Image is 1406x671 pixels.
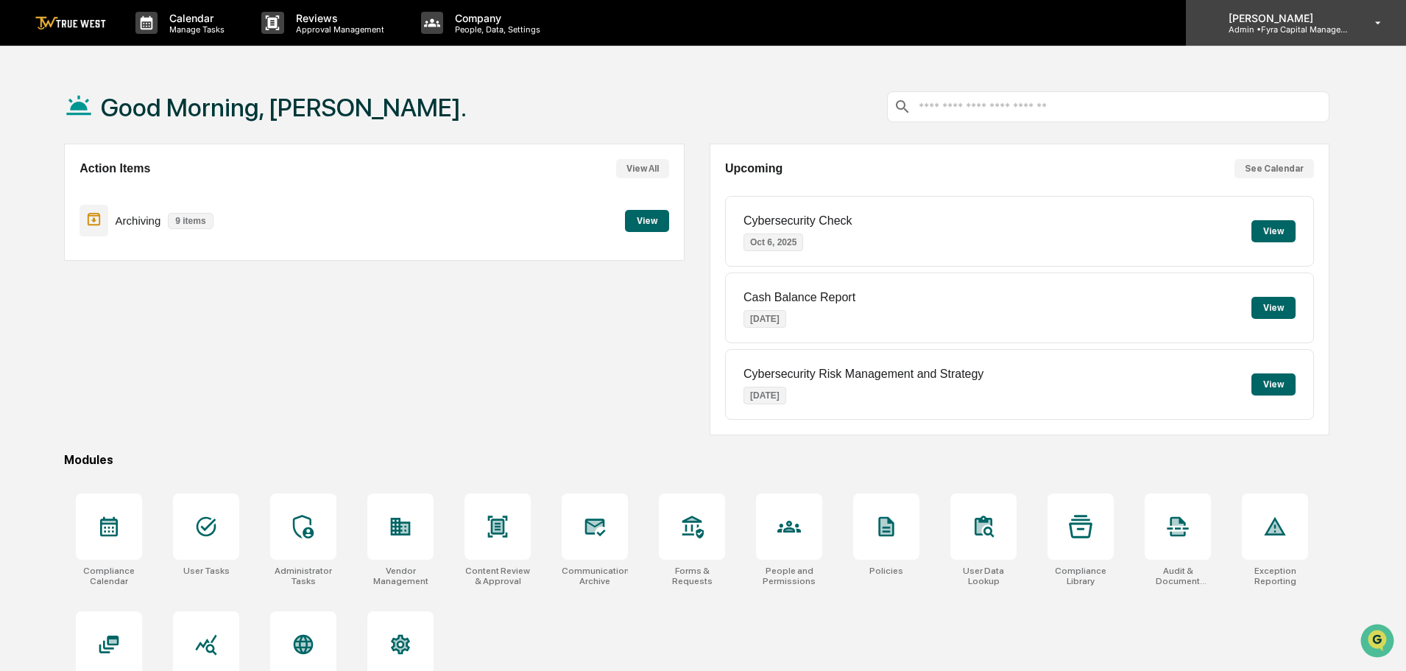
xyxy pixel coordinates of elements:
[1234,159,1314,178] button: See Calendar
[562,566,628,586] div: Communications Archive
[659,566,725,586] div: Forms & Requests
[250,117,268,135] button: Start new chat
[1359,622,1399,662] iframe: Open customer support
[743,291,855,304] p: Cash Balance Report
[122,200,127,212] span: •
[743,387,786,404] p: [DATE]
[743,310,786,328] p: [DATE]
[46,200,119,212] span: [PERSON_NAME]
[158,12,232,24] p: Calendar
[743,368,983,381] p: Cybersecurity Risk Management and Strategy
[625,213,669,227] a: View
[1217,12,1354,24] p: [PERSON_NAME]
[15,31,268,55] p: How can we help?
[284,12,392,24] p: Reviews
[464,566,531,586] div: Content Review & Approval
[130,240,160,252] span: [DATE]
[1217,24,1354,35] p: Admin • Fyra Capital Management
[31,113,57,139] img: 8933085812038_c878075ebb4cc5468115_72.jpg
[80,162,150,175] h2: Action Items
[284,24,392,35] p: Approval Management
[616,159,669,178] button: View All
[101,93,467,122] h1: Good Morning, [PERSON_NAME].
[270,566,336,586] div: Administrator Tasks
[107,303,119,315] div: 🗄️
[1251,373,1296,396] button: View
[168,213,213,229] p: 9 items
[15,331,27,342] div: 🔎
[15,186,38,210] img: Tammy Steffen
[625,210,669,232] button: View
[29,301,95,316] span: Preclearance
[66,127,202,139] div: We're available if you need us!
[228,161,268,178] button: See all
[116,214,161,227] p: Archiving
[367,566,434,586] div: Vendor Management
[950,566,1017,586] div: User Data Lookup
[15,113,41,139] img: 1746055101610-c473b297-6a78-478c-a979-82029cc54cd1
[101,295,188,322] a: 🗄️Attestations
[146,365,178,376] span: Pylon
[158,24,232,35] p: Manage Tasks
[35,16,106,30] img: logo
[756,566,822,586] div: People and Permissions
[15,226,38,250] img: Tammy Steffen
[9,323,99,350] a: 🔎Data Lookup
[443,24,548,35] p: People, Data, Settings
[443,12,548,24] p: Company
[743,214,852,228] p: Cybersecurity Check
[15,303,27,315] div: 🖐️
[1242,566,1308,586] div: Exception Reporting
[1251,297,1296,319] button: View
[29,329,93,344] span: Data Lookup
[1251,220,1296,242] button: View
[122,240,127,252] span: •
[104,365,178,376] a: Powered byPylon
[725,162,783,175] h2: Upcoming
[64,453,1329,467] div: Modules
[46,240,119,252] span: [PERSON_NAME]
[76,566,142,586] div: Compliance Calendar
[869,566,903,576] div: Policies
[66,113,241,127] div: Start new chat
[1145,566,1211,586] div: Audit & Document Logs
[1048,566,1114,586] div: Compliance Library
[121,301,183,316] span: Attestations
[130,200,160,212] span: [DATE]
[183,566,230,576] div: User Tasks
[9,295,101,322] a: 🖐️Preclearance
[15,164,99,175] div: Past conversations
[743,233,803,251] p: Oct 6, 2025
